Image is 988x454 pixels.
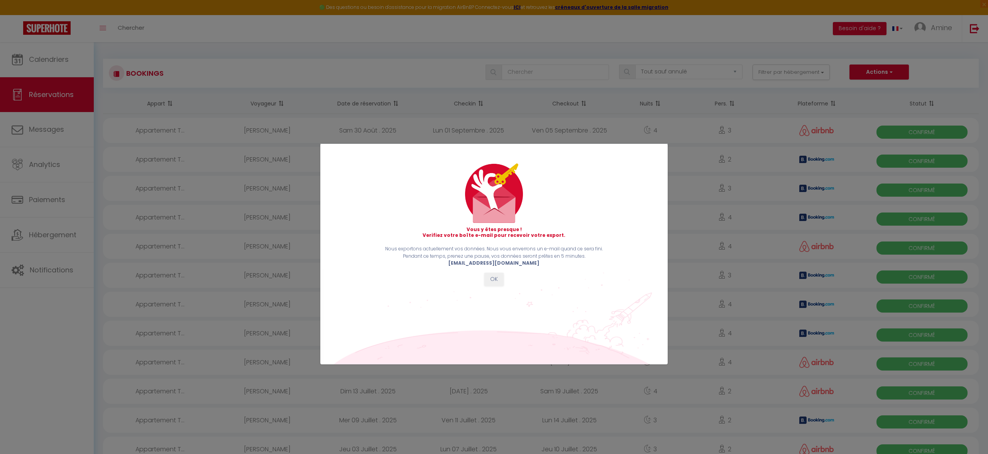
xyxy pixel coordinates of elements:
[332,253,656,260] p: Pendant ce temps, prenez une pause, vos données seront prêtes en 5 minutes.
[423,226,565,238] strong: Vous y êtes presque ! Verifiez votre boîte e-mail pour recevoir votre export.
[465,163,523,223] img: mail
[6,3,29,26] button: Ouvrir le widget de chat LiveChat
[484,273,504,286] button: OK
[448,260,540,266] b: [EMAIL_ADDRESS][DOMAIN_NAME]
[332,245,656,253] p: Nous exportons actuellement vos données. Nous vous enverrons un e-mail quand ce sera fini.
